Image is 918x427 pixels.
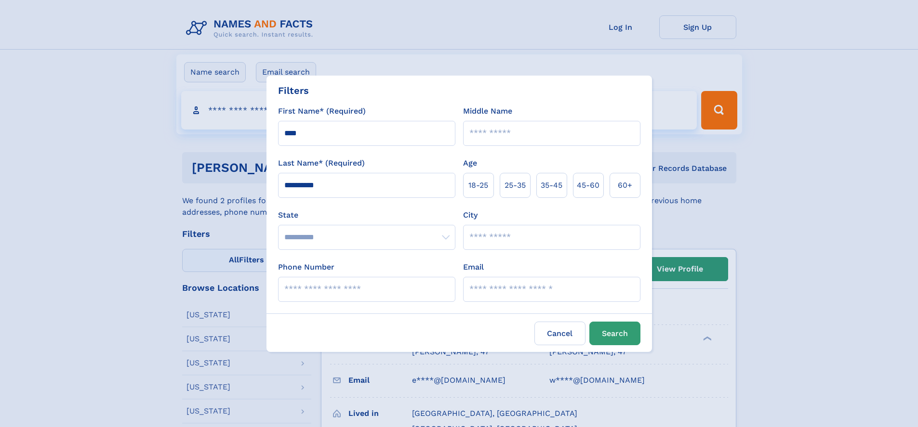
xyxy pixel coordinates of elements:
span: 18‑25 [468,180,488,191]
label: State [278,209,455,221]
label: Last Name* (Required) [278,157,365,169]
div: Filters [278,83,309,98]
button: Search [589,322,640,345]
label: Cancel [534,322,585,345]
span: 60+ [618,180,632,191]
label: Middle Name [463,105,512,117]
label: Phone Number [278,261,334,273]
label: City [463,209,478,221]
span: 45‑60 [577,180,599,191]
label: Email [463,261,484,273]
label: First Name* (Required) [278,105,366,117]
span: 25‑35 [505,180,526,191]
span: 35‑45 [541,180,562,191]
label: Age [463,157,477,169]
